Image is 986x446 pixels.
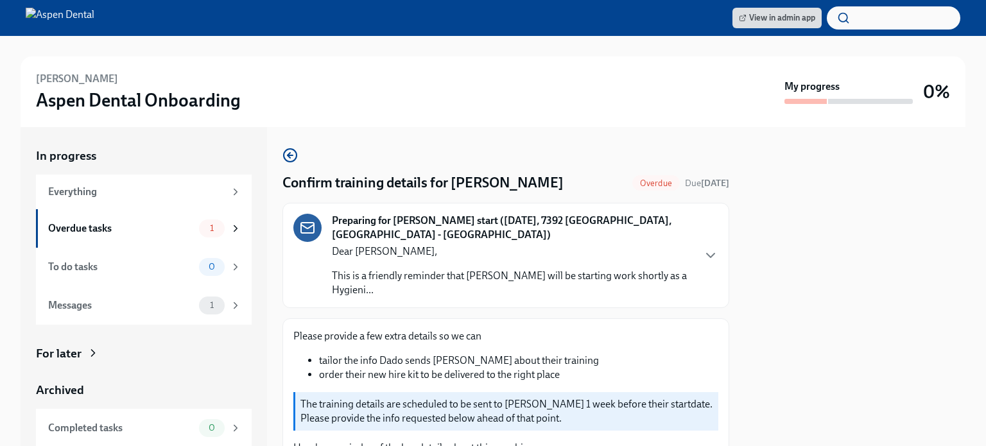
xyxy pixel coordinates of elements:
span: 0 [201,423,223,433]
span: 0 [201,262,223,271]
span: 1 [202,300,221,310]
a: In progress [36,148,252,164]
div: Completed tasks [48,421,194,435]
a: View in admin app [732,8,822,28]
img: Aspen Dental [26,8,94,28]
a: To do tasks0 [36,248,252,286]
p: Dear [PERSON_NAME], [332,244,693,259]
li: tailor the info Dado sends [PERSON_NAME] about their training [319,354,718,368]
span: View in admin app [739,12,815,24]
span: Overdue [632,178,680,188]
h4: Confirm training details for [PERSON_NAME] [282,173,564,193]
h6: [PERSON_NAME] [36,72,118,86]
a: Messages1 [36,286,252,325]
div: To do tasks [48,260,194,274]
a: Archived [36,382,252,399]
a: Overdue tasks1 [36,209,252,248]
strong: My progress [784,80,840,94]
h3: Aspen Dental Onboarding [36,89,241,112]
li: order their new hire kit to be delivered to the right place [319,368,718,382]
div: For later [36,345,82,362]
a: Everything [36,175,252,209]
span: 1 [202,223,221,233]
strong: [DATE] [701,178,729,189]
h3: 0% [923,80,950,103]
div: Everything [48,185,225,199]
p: This is a friendly reminder that [PERSON_NAME] will be starting work shortly as a Hygieni... [332,269,693,297]
p: The training details are scheduled to be sent to [PERSON_NAME] 1 week before their startdate. Ple... [300,397,713,425]
strong: Preparing for [PERSON_NAME] start ([DATE], 7392 [GEOGRAPHIC_DATA], [GEOGRAPHIC_DATA] - [GEOGRAPHI... [332,214,693,242]
span: August 25th, 2025 10:00 [685,177,729,189]
div: Messages [48,298,194,313]
p: Please provide a few extra details so we can [293,329,718,343]
span: Due [685,178,729,189]
div: Overdue tasks [48,221,194,236]
a: For later [36,345,252,362]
